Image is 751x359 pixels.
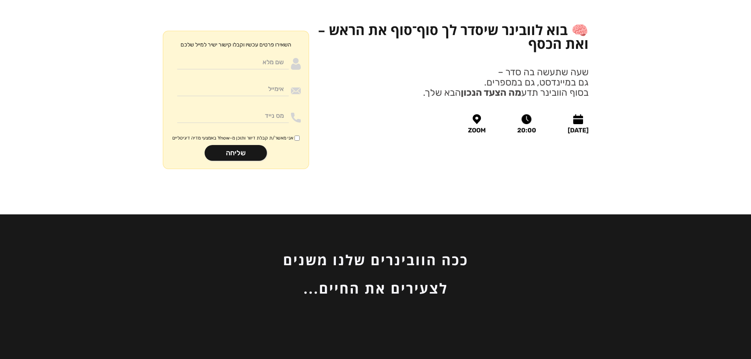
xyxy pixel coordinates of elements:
[177,54,289,69] input: שם מלא
[177,108,289,123] input: מס נייד
[461,87,521,98] strong: מה הצעד הנכון
[172,135,293,141] span: אני מאשר/ת קבלת דיוור ותוכן מ-Ynow באמצעי מדיה דיגיטליים
[468,127,486,134] div: ZOOM
[177,81,289,96] input: אימייל
[294,136,300,141] input: אני מאשר/ת קבלת דיוור ותוכן מ-Ynow באמצעי מדיה דיגיטליים
[423,67,589,98] p: שעה שתעשה בה סדר – גם במיינדסט, גם במספרים. בסוף הוובינר תדע הבא שלך.
[568,127,589,134] div: [DATE]
[181,39,291,50] p: השאירו פרטים עכשיו וקבלו קישור ישיר למייל שלכם
[517,127,536,134] div: 20:00
[205,145,267,161] input: שליחה
[163,31,309,169] form: Moneywithdirection
[317,23,589,50] h1: 🧠 בוא לוובינר שיסדר לך סוף־סוף את הראש – ואת הכסף
[257,246,494,303] h2: ככה הוובינרים שלנו משנים לצעירים את החיים...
